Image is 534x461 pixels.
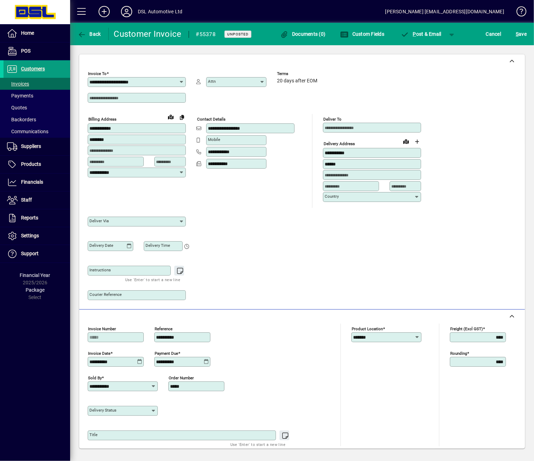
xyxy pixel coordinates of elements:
[26,287,45,293] span: Package
[397,28,445,40] button: Post & Email
[21,143,41,149] span: Suppliers
[325,194,339,199] mat-label: Country
[4,25,70,42] a: Home
[4,245,70,263] a: Support
[21,30,34,36] span: Home
[88,375,102,380] mat-label: Sold by
[208,79,216,84] mat-label: Attn
[4,114,70,126] a: Backorders
[21,66,45,72] span: Customers
[176,111,188,123] button: Copy to Delivery address
[486,28,501,40] span: Cancel
[93,5,115,18] button: Add
[155,326,173,331] mat-label: Reference
[516,28,527,40] span: ave
[400,136,412,147] a: View on map
[21,215,38,221] span: Reports
[413,31,416,37] span: P
[77,31,101,37] span: Back
[89,267,111,272] mat-label: Instructions
[278,28,327,40] button: Documents (0)
[450,351,467,355] mat-label: Rounding
[227,32,249,36] span: Unposted
[230,440,285,448] mat-hint: Use 'Enter' to start a new line
[89,243,113,248] mat-label: Delivery date
[88,326,116,331] mat-label: Invoice number
[7,117,36,122] span: Backorders
[125,276,180,284] mat-hint: Use 'Enter' to start a new line
[21,179,43,185] span: Financials
[280,31,326,37] span: Documents (0)
[7,81,29,87] span: Invoices
[89,218,109,223] mat-label: Deliver via
[114,28,182,40] div: Customer Invoice
[165,111,176,122] a: View on map
[89,292,122,297] mat-label: Courier Reference
[385,6,504,17] div: [PERSON_NAME] [EMAIL_ADDRESS][DOMAIN_NAME]
[412,136,423,147] button: Choose address
[4,90,70,102] a: Payments
[4,191,70,209] a: Staff
[70,28,109,40] app-page-header-button: Back
[401,31,441,37] span: ost & Email
[21,161,41,167] span: Products
[277,72,319,76] span: Terms
[89,408,116,413] mat-label: Delivery status
[4,174,70,191] a: Financials
[20,272,50,278] span: Financial Year
[21,251,39,256] span: Support
[4,227,70,245] a: Settings
[76,28,103,40] button: Back
[4,42,70,60] a: POS
[277,78,317,84] span: 20 days after EOM
[89,432,97,437] mat-label: Title
[338,28,386,40] button: Custom Fields
[115,5,138,18] button: Profile
[4,138,70,155] a: Suppliers
[514,28,528,40] button: Save
[21,48,31,54] span: POS
[7,105,27,110] span: Quotes
[4,156,70,173] a: Products
[21,197,32,203] span: Staff
[21,233,39,238] span: Settings
[450,326,483,331] mat-label: Freight (excl GST)
[323,117,342,122] mat-label: Deliver To
[88,351,110,355] mat-label: Invoice date
[138,6,182,17] div: DSL Automotive Ltd
[4,102,70,114] a: Quotes
[155,351,178,355] mat-label: Payment due
[7,129,48,134] span: Communications
[208,137,220,142] mat-label: Mobile
[4,209,70,227] a: Reports
[88,71,107,76] mat-label: Invoice To
[4,126,70,137] a: Communications
[484,28,503,40] button: Cancel
[340,31,384,37] span: Custom Fields
[196,29,216,40] div: #55378
[169,375,194,380] mat-label: Order number
[4,78,70,90] a: Invoices
[352,326,383,331] mat-label: Product location
[516,31,519,37] span: S
[511,1,525,24] a: Knowledge Base
[146,243,170,248] mat-label: Delivery time
[7,93,33,99] span: Payments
